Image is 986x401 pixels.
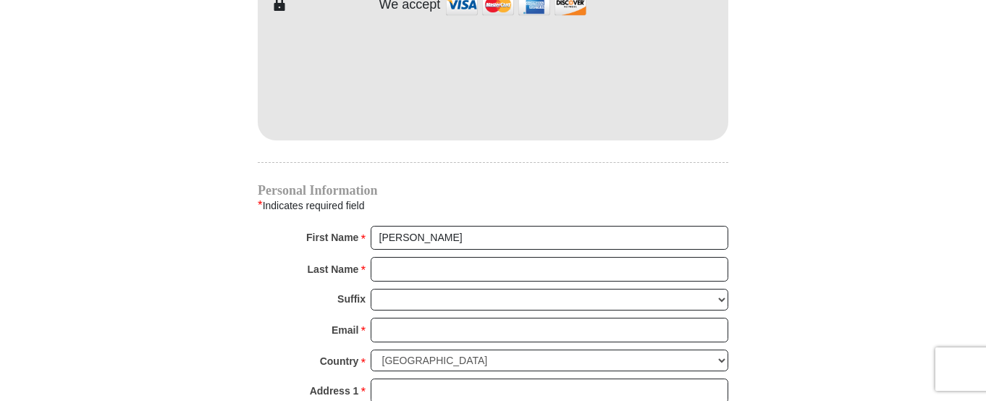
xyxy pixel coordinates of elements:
h4: Personal Information [258,185,728,196]
strong: Suffix [337,289,366,309]
strong: First Name [306,227,358,248]
div: Indicates required field [258,196,728,215]
strong: Address 1 [310,381,359,401]
strong: Country [320,351,359,371]
strong: Email [332,320,358,340]
strong: Last Name [308,259,359,279]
